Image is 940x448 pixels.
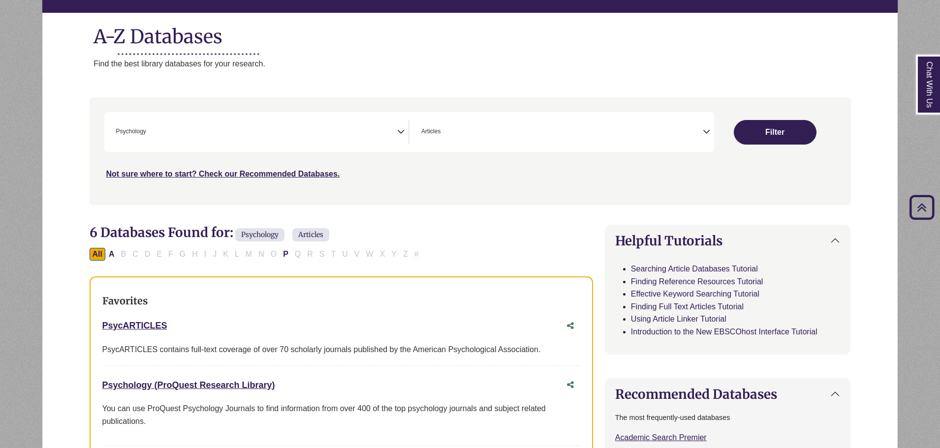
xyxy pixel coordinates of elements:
a: Psychology (ProQuest Research Library) [102,380,275,390]
button: Recommended Databases [605,379,850,410]
span: Psychology [116,127,146,136]
textarea: Search [148,129,153,137]
a: Searching Article Databases Tutorial [631,265,758,273]
a: Introduction to the New EBSCOhost Interface Tutorial [631,328,817,336]
p: Find the best library databases for your research. [94,58,898,70]
h1: A-Z Databases [42,18,898,48]
span: Articles [421,127,440,136]
a: Finding Full Text Articles Tutorial [631,302,744,311]
button: Helpful Tutorials [605,225,850,256]
li: Articles [417,127,440,136]
h3: Favorites [102,295,580,307]
a: Back to Top [906,201,938,214]
div: Alpha-list to filter by first letter of database name [90,249,423,258]
button: Filter Results A [106,248,118,261]
a: Finding Reference Resources Tutorial [631,277,763,286]
button: Share this database [561,376,580,394]
span: Psychology [235,228,284,241]
p: You can use ProQuest Psychology Journals to find information from over 400 of the top psychology ... [102,402,580,427]
button: Submit for Search Results [734,120,816,145]
button: All [90,248,105,261]
button: Share this database [561,317,580,335]
p: The most frequently-used databases [615,412,841,423]
button: Filter Results P [280,248,291,261]
a: Effective Keyword Searching Tutorial [631,290,759,298]
div: PsycARTICLES contains full-text coverage of over 70 scholarly journals published by the American ... [102,343,580,356]
nav: Search filters [90,97,851,205]
a: Not sure where to start? Check our Recommended Databases. [106,170,340,178]
span: 6 Databases Found for: [90,224,233,240]
a: Academic Search Premier [615,433,707,442]
textarea: Search [442,129,447,137]
a: Using Article Linker Tutorial [631,315,726,323]
a: PsycARTICLES [102,321,167,330]
span: Articles [292,228,329,241]
li: Psychology [112,127,146,136]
